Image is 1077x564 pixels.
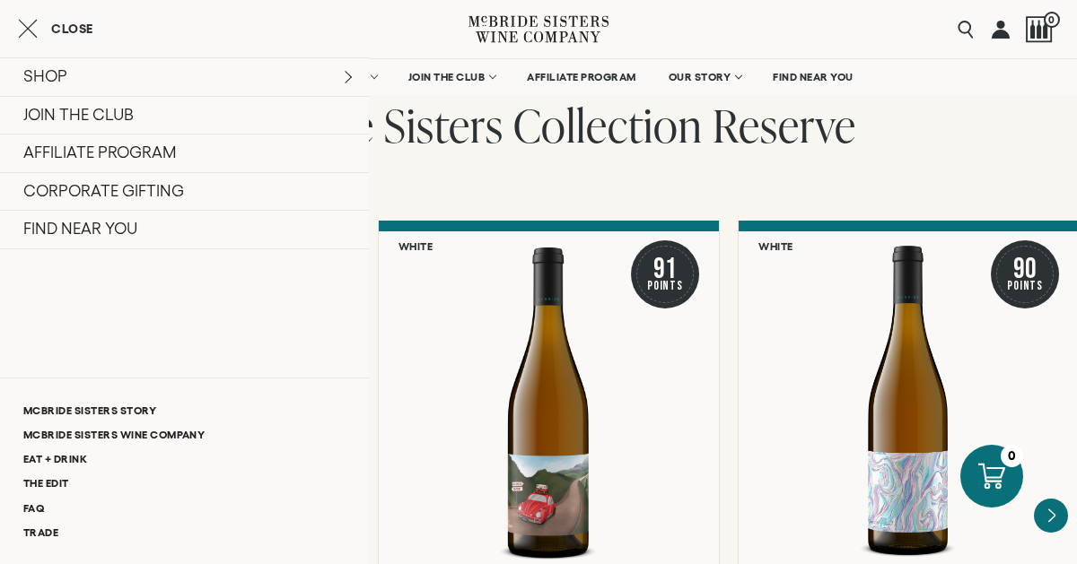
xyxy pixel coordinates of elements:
span: Reserve [713,94,856,156]
a: OUR STORY [657,59,753,95]
a: AFFILIATE PROGRAM [515,59,648,95]
a: JOIN THE CLUB [397,59,507,95]
span: AFFILIATE PROGRAM [527,71,636,83]
span: 0 [1044,12,1060,28]
a: FIND NEAR YOU [761,59,865,95]
span: JOIN THE CLUB [408,71,486,83]
span: Collection [513,94,703,156]
span: Sisters [384,94,503,156]
div: 0 [1001,445,1023,467]
h6: White [398,240,433,252]
h6: White [758,240,793,252]
span: FIND NEAR YOU [773,71,854,83]
button: Next [1034,499,1068,533]
button: Close cart [18,18,93,39]
span: OUR STORY [669,71,731,83]
span: Close [51,22,93,35]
